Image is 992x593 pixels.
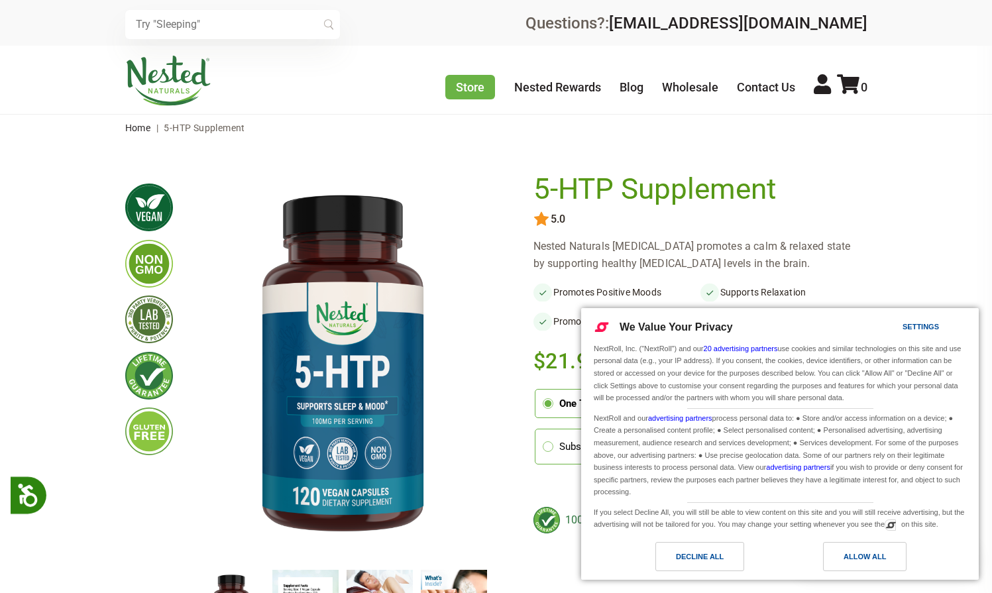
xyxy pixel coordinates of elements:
[662,80,718,94] a: Wholesale
[533,211,549,227] img: star.svg
[125,56,211,106] img: Nested Naturals
[766,463,830,471] a: advertising partners
[533,347,602,376] span: $21.95
[533,283,700,301] li: Promotes Positive Moods
[533,507,867,533] div: 100% Money Back Lifetime Guarantee
[620,80,643,94] a: Blog
[620,321,733,333] span: We Value Your Privacy
[591,341,969,405] div: NextRoll, Inc. ("NextRoll") and our use cookies and similar technologies on this site and use per...
[125,352,173,400] img: lifetimeguarantee
[194,173,491,559] img: 5-HTP Supplement
[879,316,911,341] a: Settings
[533,173,861,206] h1: 5-HTP Supplement
[125,296,173,343] img: thirdpartytested
[125,184,173,231] img: vegan
[549,213,565,225] span: 5.0
[676,549,724,564] div: Decline All
[533,238,867,272] div: Nested Naturals [MEDICAL_DATA] promotes a calm & relaxed state by supporting healthy [MEDICAL_DAT...
[737,80,795,94] a: Contact Us
[533,507,560,533] img: badge-lifetimeguarantee-color.svg
[780,542,971,578] a: Allow All
[861,80,867,94] span: 0
[648,414,712,422] a: advertising partners
[837,80,867,94] a: 0
[903,319,939,334] div: Settings
[153,123,162,133] span: |
[514,80,601,94] a: Nested Rewards
[591,409,969,500] div: NextRoll and our process personal data to: ● Store and/or access information on a device; ● Creat...
[125,123,151,133] a: Home
[589,542,780,578] a: Decline All
[164,123,245,133] span: 5-HTP Supplement
[700,283,867,301] li: Supports Relaxation
[704,345,778,352] a: 20 advertising partners
[125,240,173,288] img: gmofree
[525,15,867,31] div: Questions?:
[609,14,867,32] a: [EMAIL_ADDRESS][DOMAIN_NAME]
[844,549,886,564] div: Allow All
[445,75,495,99] a: Store
[591,503,969,532] div: If you select Decline All, you will still be able to view content on this site and you will still...
[125,115,867,141] nav: breadcrumbs
[533,312,700,331] li: Promotes Healthy Sleep
[125,407,173,455] img: glutenfree
[125,10,340,39] input: Try "Sleeping"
